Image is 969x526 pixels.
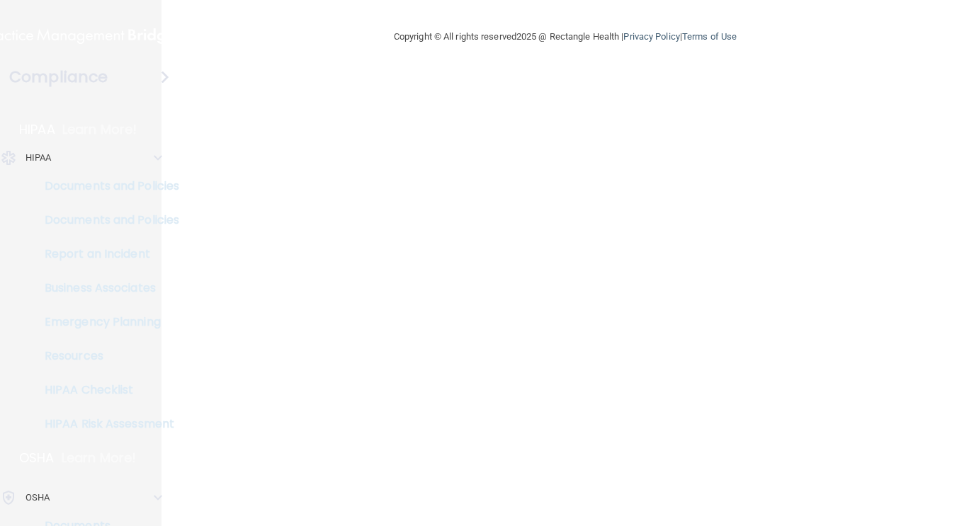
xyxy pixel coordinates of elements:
[9,417,203,431] p: HIPAA Risk Assessment
[9,281,203,295] p: Business Associates
[9,349,203,363] p: Resources
[19,121,55,138] p: HIPAA
[25,149,52,166] p: HIPAA
[9,67,108,87] h4: Compliance
[62,450,137,467] p: Learn More!
[682,31,737,42] a: Terms of Use
[9,247,203,261] p: Report an Incident
[9,179,203,193] p: Documents and Policies
[19,450,55,467] p: OSHA
[9,213,203,227] p: Documents and Policies
[9,383,203,397] p: HIPAA Checklist
[623,31,679,42] a: Privacy Policy
[25,489,50,506] p: OSHA
[9,315,203,329] p: Emergency Planning
[307,14,824,59] div: Copyright © All rights reserved 2025 @ Rectangle Health | |
[62,121,137,138] p: Learn More!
